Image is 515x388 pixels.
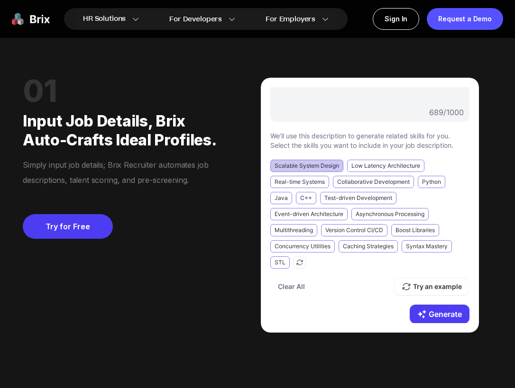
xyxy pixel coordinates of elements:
div: Test-driven Development [320,192,396,204]
div: Syntax Mastery [402,240,452,253]
button: Generate [410,305,469,324]
div: Boost Libraries [391,224,439,236]
div: Java [270,192,292,204]
div: Low Latency Architecture [347,160,424,172]
div: Input job details, Brix auto-crafts ideal profiles. [23,104,225,150]
button: Try an example [394,278,469,295]
span: HR Solutions [83,11,126,27]
div: STL [270,256,290,269]
div: Caching Strategies [339,240,398,253]
span: For Developers [169,14,222,24]
div: Asynchronous Processing [351,208,429,220]
p: We’ll use this description to generate related skills for you. Select the skills you want to incl... [270,131,469,150]
div: Collaborative Development [333,176,414,188]
div: Simply input job details; Brix Recruiter automates job descriptions, talent scoring, and pre-scre... [23,150,225,188]
a: Try for Free [23,214,113,239]
span: 689 / 1000 [429,107,464,118]
div: Event-driven Architecture [270,208,348,220]
button: Clear All [270,278,313,295]
div: Real-time Systems [270,176,329,188]
div: 01 [23,78,225,104]
a: Sign In [373,8,419,30]
div: Concurrency Utilities [270,240,335,253]
a: Request a Demo [427,8,503,30]
div: Python [418,176,445,188]
div: Scalable System Design [270,160,343,172]
div: Version Control CI/CD [321,224,387,236]
div: Multithreading [270,224,317,236]
div: C++ [296,192,316,204]
span: For Employers [266,14,315,24]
